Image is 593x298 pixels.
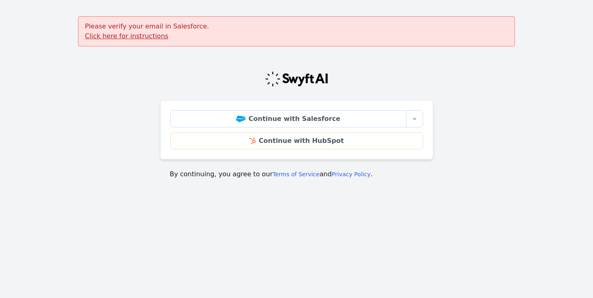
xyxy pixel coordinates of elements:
p: By continuing, you agree to our and . [170,169,424,179]
a: Terms of Service [273,171,319,177]
img: HubSpot [249,138,255,144]
a: Continue with Salesforce [170,110,406,127]
a: Privacy Policy [332,171,370,177]
a: Click here for instructions [85,32,168,40]
div: Please verify your email in Salesforce. [78,16,515,46]
img: Swyft Logo [265,71,329,87]
img: Salesforce [236,116,245,122]
a: Continue with HubSpot [170,132,423,149]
